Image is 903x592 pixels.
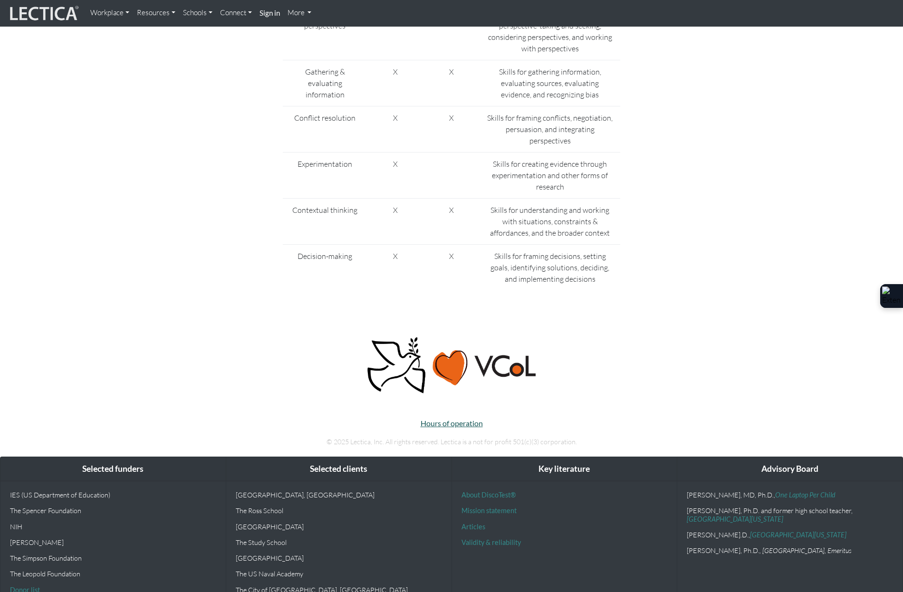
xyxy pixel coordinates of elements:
[236,570,442,578] p: The US Naval Academy
[480,3,620,60] td: Skills for identifying perspectives, perspective-taking and seeking, considering perspectives, an...
[421,419,483,428] a: Hours of operation
[236,523,442,531] p: [GEOGRAPHIC_DATA]
[10,538,216,546] p: [PERSON_NAME]
[365,336,538,395] img: Peace, love, VCoL
[367,3,423,60] td: X
[367,60,423,106] td: X
[256,4,284,23] a: Sign in
[179,4,216,22] a: Schools
[283,3,367,60] td: Working with perspectives
[423,3,480,60] td: X
[283,153,367,199] td: Experimentation
[236,506,442,515] p: The Ross School
[461,523,485,531] a: Articles
[480,199,620,245] td: Skills for understanding and working with situations, constraints & affordances, and the broader ...
[882,286,901,306] img: Extension Icon
[236,538,442,546] p: The Study School
[284,4,316,22] a: More
[423,199,480,245] td: X
[10,491,216,499] p: IES (US Department of Education)
[259,9,280,17] strong: Sign in
[367,245,423,291] td: X
[283,245,367,291] td: Decision-making
[133,4,179,22] a: Resources
[423,106,480,153] td: X
[759,546,852,554] em: , [GEOGRAPHIC_DATA], Emeritus
[687,491,893,499] p: [PERSON_NAME], MD, Ph.D.,
[216,4,256,22] a: Connect
[10,570,216,578] p: The Leopold Foundation
[10,523,216,531] p: NIH
[775,491,836,499] a: One Laptop Per Child
[283,199,367,245] td: Contextual thinking
[687,515,783,523] a: [GEOGRAPHIC_DATA][US_STATE]
[367,106,423,153] td: X
[480,245,620,291] td: Skills for framing decisions, setting goals, identifying solutions, deciding, and implementing de...
[367,153,423,199] td: X
[423,60,480,106] td: X
[283,106,367,153] td: Conflict resolution
[8,4,79,22] img: lecticalive
[10,506,216,515] p: The Spencer Foundation
[480,60,620,106] td: Skills for gathering information, evaluating sources, evaluating evidence, and recognizing bias
[687,546,893,554] p: [PERSON_NAME], Ph.D.
[0,457,226,481] div: Selected funders
[236,491,442,499] p: [GEOGRAPHIC_DATA], [GEOGRAPHIC_DATA]
[188,437,715,447] p: © 2025 Lectica, Inc. All rights reserved. Lectica is a not for profit 501(c)(3) corporation.
[423,245,480,291] td: X
[480,106,620,153] td: Skills for framing conflicts, negotiation, persuasion, and integrating perspectives
[86,4,133,22] a: Workplace
[452,457,677,481] div: Key literature
[283,60,367,106] td: Gathering & evaluating information
[226,457,451,481] div: Selected clients
[461,491,516,499] a: About DiscoTest®
[461,538,521,546] a: Validity & reliability
[480,153,620,199] td: Skills for creating evidence through experimentation and other forms of research
[10,554,216,562] p: The Simpson Foundation
[687,531,893,539] p: [PERSON_NAME].D.,
[687,506,893,523] p: [PERSON_NAME], Ph.D. and former high school teacher,
[677,457,903,481] div: Advisory Board
[236,554,442,562] p: [GEOGRAPHIC_DATA]
[367,199,423,245] td: X
[461,506,517,515] a: Mission statement
[750,531,846,539] a: [GEOGRAPHIC_DATA][US_STATE]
